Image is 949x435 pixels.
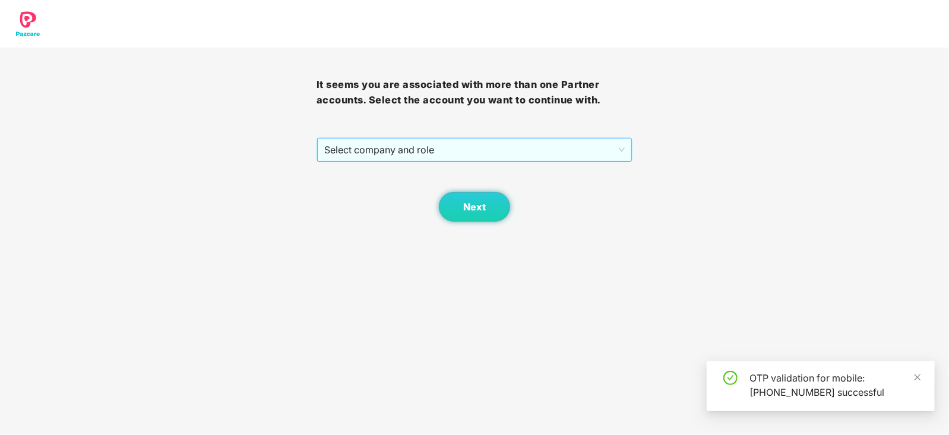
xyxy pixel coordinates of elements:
button: Next [439,192,510,222]
span: check-circle [723,371,738,385]
span: Next [463,201,486,213]
span: Select company and role [324,138,625,161]
h3: It seems you are associated with more than one Partner accounts. Select the account you want to c... [317,77,633,108]
div: OTP validation for mobile: [PHONE_NUMBER] successful [749,371,920,399]
span: close [913,373,922,382]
